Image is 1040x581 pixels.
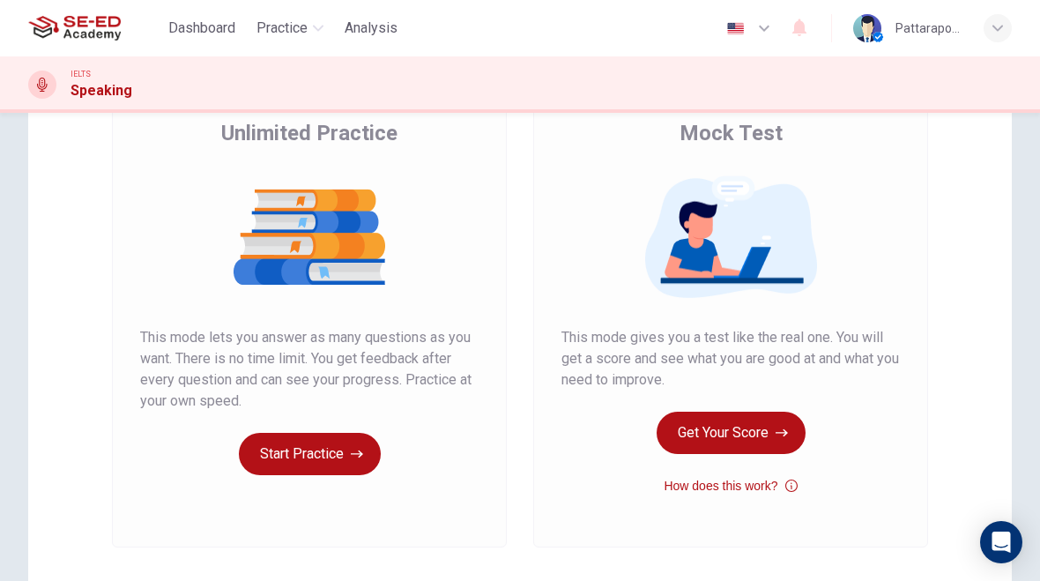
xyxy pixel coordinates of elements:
[168,18,235,39] span: Dashboard
[28,11,121,46] img: SE-ED Academy logo
[664,475,797,496] button: How does this work?
[680,119,783,147] span: Mock Test
[853,14,881,42] img: Profile picture
[895,18,962,39] div: Pattarapoom Tengtrairat
[345,18,397,39] span: Analysis
[256,18,308,39] span: Practice
[71,68,91,80] span: IELTS
[657,412,806,454] button: Get Your Score
[249,12,331,44] button: Practice
[239,433,381,475] button: Start Practice
[161,12,242,44] button: Dashboard
[221,119,397,147] span: Unlimited Practice
[28,11,161,46] a: SE-ED Academy logo
[71,80,132,101] h1: Speaking
[140,327,479,412] span: This mode lets you answer as many questions as you want. There is no time limit. You get feedback...
[338,12,405,44] button: Analysis
[980,521,1022,563] div: Open Intercom Messenger
[724,22,747,35] img: en
[561,327,900,391] span: This mode gives you a test like the real one. You will get a score and see what you are good at a...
